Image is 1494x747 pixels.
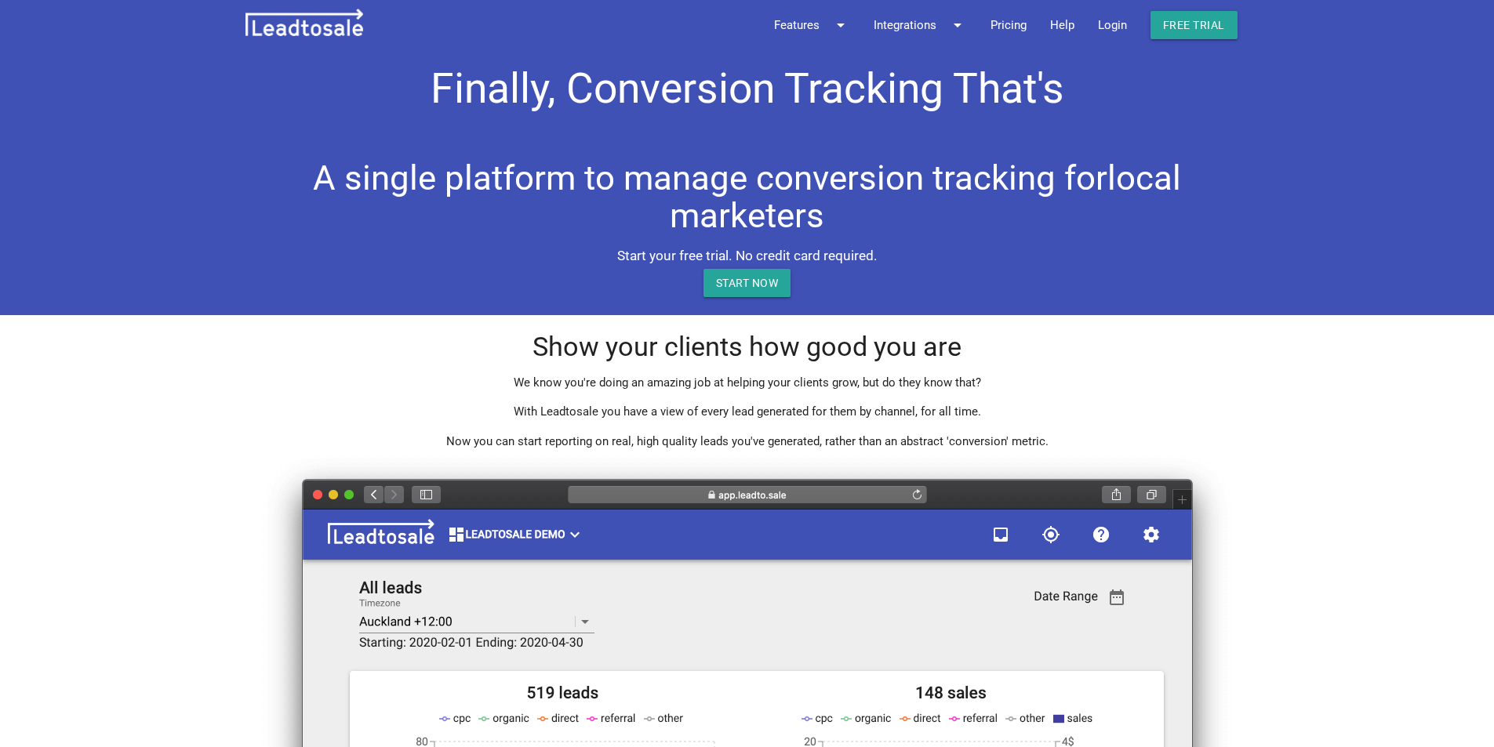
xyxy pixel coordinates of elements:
[1150,11,1238,39] a: Free trial
[245,403,1249,421] p: With Leadtosale you have a view of every lead generated for them by channel, for all time.
[245,50,1249,120] h1: Finally, Conversion Tracking That's
[245,374,1249,392] p: We know you're doing an amazing job at helping your clients grow, but do they know that?
[245,433,1249,451] p: Now you can start reporting on real, high quality leads you've generated, rather than an abstract...
[703,269,791,297] a: START NOW
[670,158,1181,236] span: local marketers
[245,159,1249,234] h2: A single platform to manage conversion tracking for
[245,9,363,36] img: leadtosale.png
[245,332,1249,362] h3: Show your clients how good you are
[245,248,1249,263] h5: Start your free trial. No credit card required.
